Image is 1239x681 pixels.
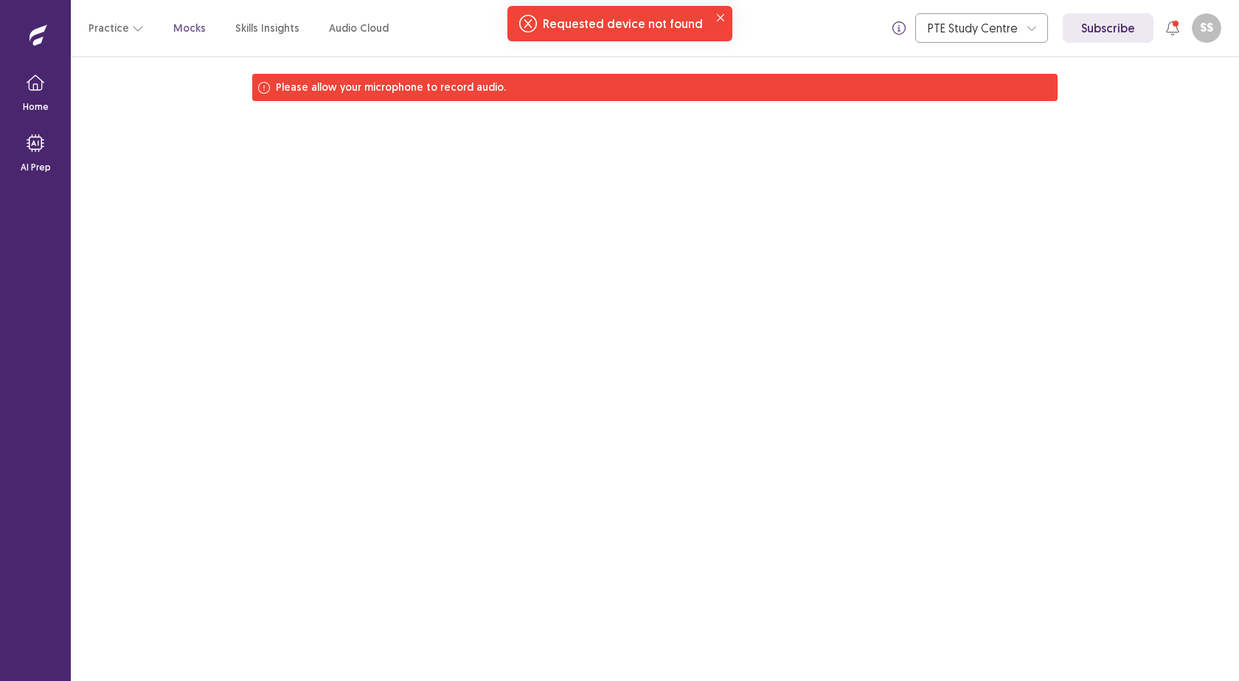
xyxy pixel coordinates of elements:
[329,21,389,36] a: Audio Cloud
[886,15,912,41] button: info
[276,80,506,95] p: Please allow your microphone to record audio.
[928,14,1019,42] div: PTE Study Centre
[235,21,299,36] a: Skills Insights
[88,15,144,41] button: Practice
[23,100,49,114] p: Home
[543,15,703,32] div: Requested device not found
[21,161,51,174] p: AI Prep
[1192,13,1221,43] button: SS
[173,21,206,36] a: Mocks
[1063,13,1153,43] a: Subscribe
[712,9,729,27] button: Close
